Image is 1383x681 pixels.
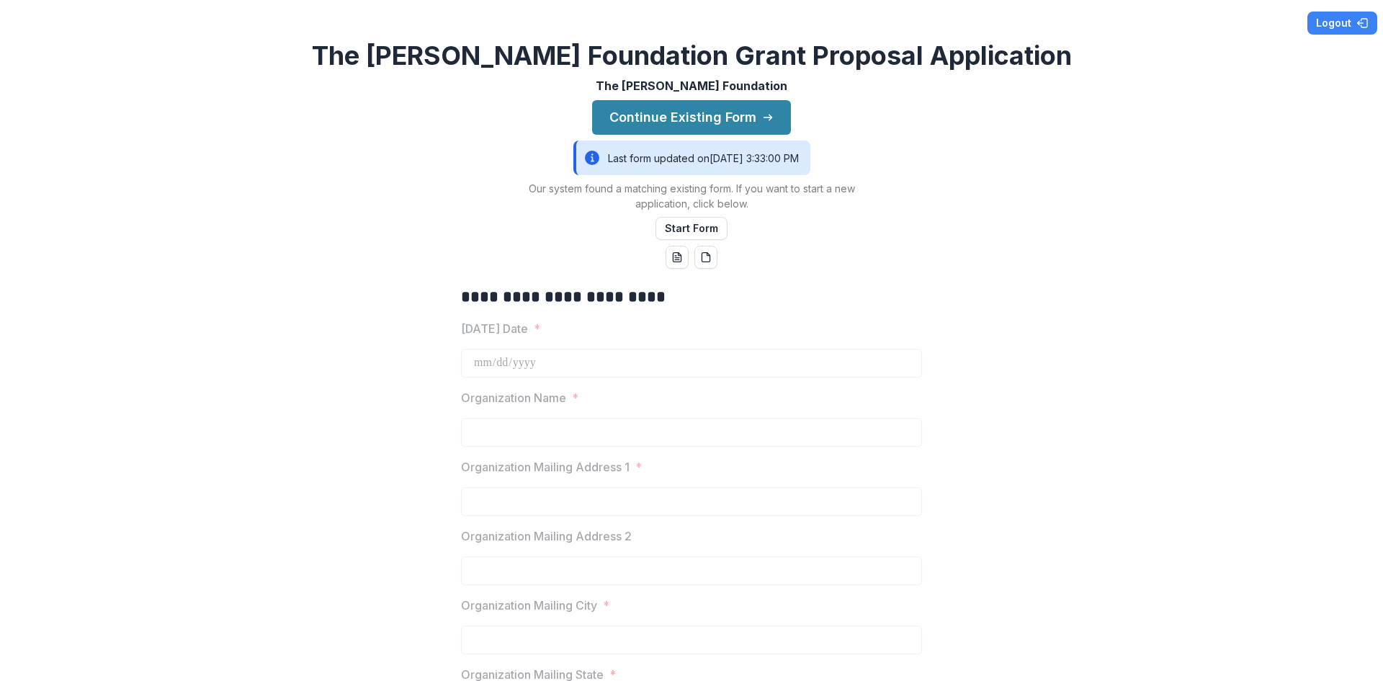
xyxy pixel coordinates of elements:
button: Logout [1307,12,1377,35]
p: [DATE] Date [461,320,528,337]
button: pdf-download [694,246,717,269]
p: The [PERSON_NAME] Foundation [596,77,787,94]
p: Organization Mailing Address 1 [461,458,630,476]
h2: The [PERSON_NAME] Foundation Grant Proposal Application [312,40,1072,71]
div: Last form updated on [DATE] 3:33:00 PM [573,141,810,175]
p: Organization Mailing Address 2 [461,528,632,545]
button: Continue Existing Form [592,100,791,135]
button: word-download [666,246,689,269]
p: Organization Mailing City [461,597,597,614]
button: Start Form [655,217,728,240]
p: Organization Name [461,389,566,406]
p: Our system found a matching existing form. If you want to start a new application, click below. [511,181,872,211]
